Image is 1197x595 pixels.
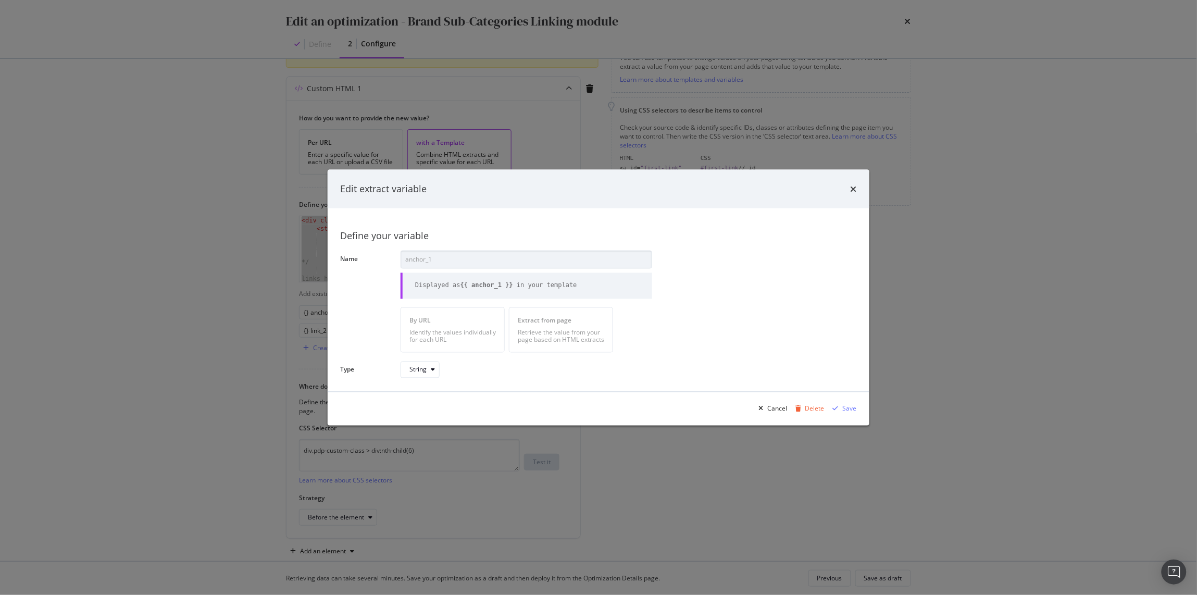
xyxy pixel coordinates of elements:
[754,400,787,417] button: Cancel
[328,170,869,426] div: modal
[340,182,427,196] div: Edit extract variable
[843,404,857,413] div: Save
[409,316,496,325] div: By URL
[518,329,604,343] div: Retrieve the value from your page based on HTML extracts
[340,365,392,376] label: Type
[415,281,577,290] div: Displayed as in your template
[340,255,392,296] label: Name
[851,182,857,196] div: times
[340,229,857,242] div: Define your variable
[518,316,604,325] div: Extract from page
[791,400,825,417] button: Delete
[409,367,427,373] div: String
[767,404,787,413] div: Cancel
[1162,560,1187,585] div: Open Intercom Messenger
[460,282,513,289] b: {{ anchor_1 }}
[829,400,857,417] button: Save
[401,362,440,378] button: String
[805,404,825,413] div: Delete
[409,329,496,343] div: Identify the values individually for each URL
